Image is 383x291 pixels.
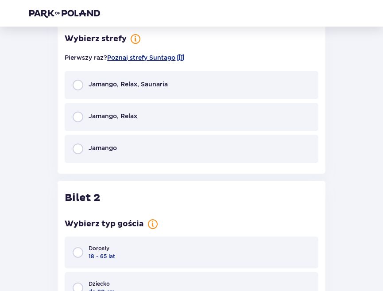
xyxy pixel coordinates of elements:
span: Jamango, Relax [89,112,137,120]
h3: Wybierz typ gościa [65,219,144,229]
a: Poznaj strefy Suntago [107,53,175,62]
span: Jamango, Relax, Saunaria [89,80,168,89]
img: Park of Poland logo [29,9,100,18]
p: Pierwszy raz? [65,53,185,62]
span: Jamango [89,144,117,152]
span: 18 - 65 lat [89,252,115,260]
h2: Bilet 2 [65,191,101,205]
span: Dziecko [89,280,110,288]
span: Dorosły [89,244,109,252]
h3: Wybierz strefy [65,34,127,44]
